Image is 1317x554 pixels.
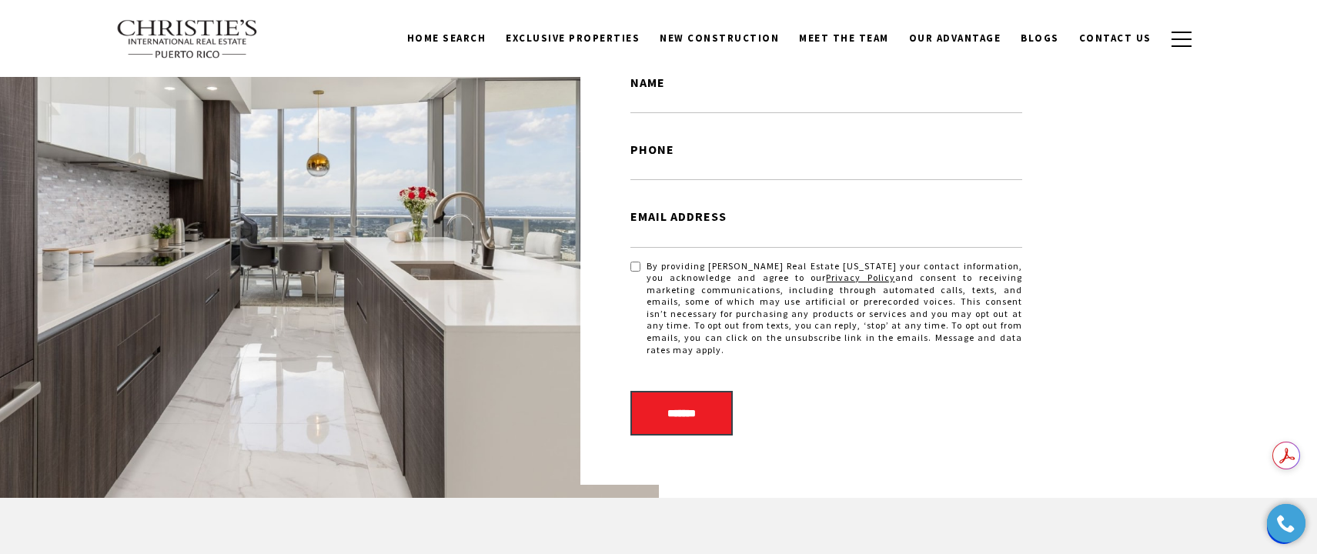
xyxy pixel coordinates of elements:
label: Email Address [630,207,1022,227]
label: Phone [630,140,1022,160]
span: Blogs [1021,32,1059,45]
a: Privacy Policy - open in a new tab [826,272,894,283]
label: Name [630,73,1022,93]
a: Blogs [1011,24,1069,53]
span: New Construction [660,32,779,45]
a: New Construction [650,24,789,53]
a: Our Advantage [899,24,1011,53]
img: Christie's International Real Estate text transparent background [116,19,259,59]
span: Our Advantage [909,32,1001,45]
input: By providing Christie's Real Estate Puerto Rico your contact information, you acknowledge and agr... [630,262,640,272]
a: Meet the Team [789,24,899,53]
span: By providing [PERSON_NAME] Real Estate [US_STATE] your contact information, you acknowledge and a... [647,260,1022,356]
a: Exclusive Properties [496,24,650,53]
a: Home Search [397,24,496,53]
button: button [1162,17,1202,62]
span: Exclusive Properties [506,32,640,45]
span: Contact Us [1079,32,1152,45]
